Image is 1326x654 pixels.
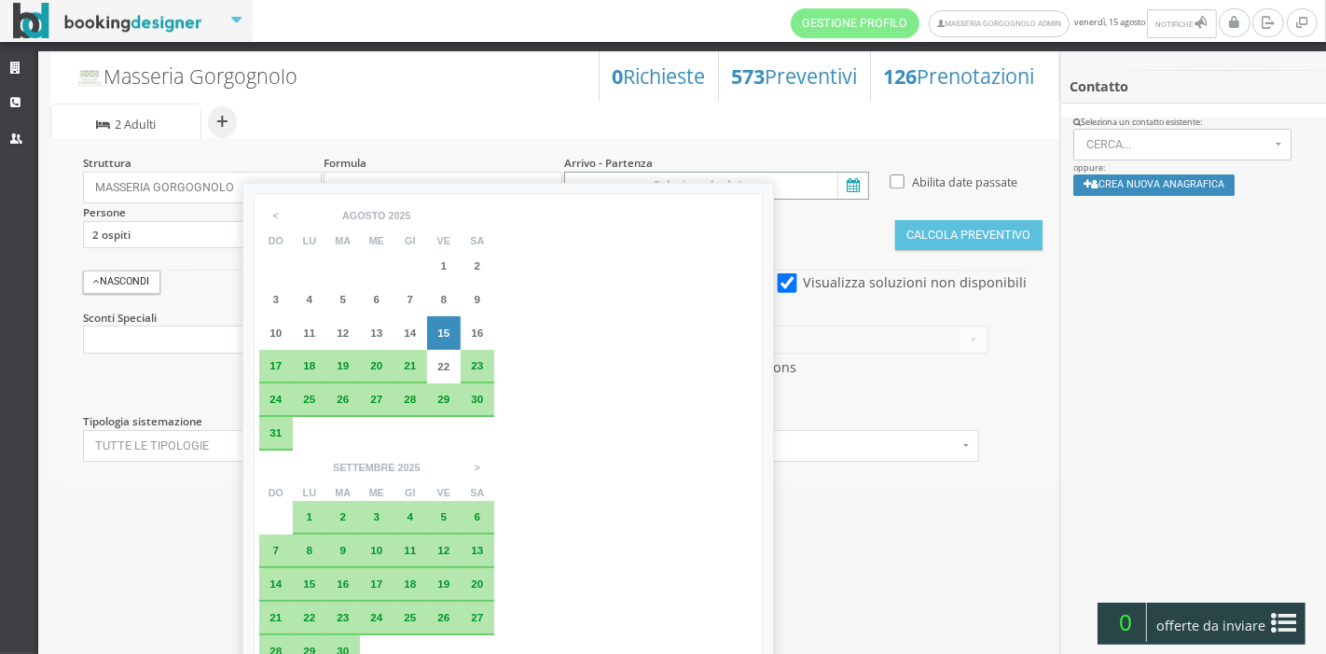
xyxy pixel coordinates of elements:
[337,359,349,371] span: 19
[404,327,416,339] span: 14
[461,232,494,249] th: sa
[404,359,416,371] span: 21
[437,577,449,590] span: 19
[269,611,282,623] span: 21
[263,202,289,230] span: <
[427,232,461,249] th: ve
[389,210,411,222] div: 2025
[259,232,293,249] th: do
[1070,77,1128,95] b: Contatto
[303,393,315,405] span: 25
[269,393,282,405] span: 24
[307,510,313,522] span: 1
[464,453,490,481] span: >
[374,510,380,522] span: 3
[471,544,483,556] span: 13
[929,10,1070,37] a: Masseria Gorgognolo Admin
[342,210,386,222] div: agosto
[269,577,282,590] span: 14
[471,611,483,623] span: 27
[461,484,494,501] th: sa
[471,327,483,339] span: 16
[370,611,382,623] span: 24
[337,611,349,623] span: 23
[471,577,483,590] span: 20
[791,8,919,38] a: Gestione Profilo
[326,484,360,501] th: ma
[360,232,394,249] th: me
[333,462,395,474] div: settembre
[337,577,349,590] span: 16
[1106,603,1147,642] span: 0
[471,393,483,405] span: 30
[437,611,449,623] span: 26
[269,359,282,371] span: 17
[394,484,427,501] th: gi
[293,232,326,249] th: lu
[427,484,461,501] th: ve
[370,359,382,371] span: 20
[326,232,360,249] th: ma
[441,293,448,305] span: 8
[340,544,347,556] span: 9
[337,393,349,405] span: 26
[1147,9,1216,38] button: Notifiche
[307,544,313,556] span: 8
[273,293,280,305] span: 3
[471,359,483,371] span: 23
[370,577,382,590] span: 17
[407,510,414,522] span: 4
[374,293,380,305] span: 6
[303,577,315,590] span: 15
[1073,129,1291,160] button: Cerca...
[407,293,414,305] span: 7
[307,293,313,305] span: 4
[303,359,315,371] span: 18
[437,327,449,339] span: 15
[269,327,282,339] span: 10
[437,360,449,372] span: 22
[1073,174,1235,196] button: Crea nuova anagrafica
[303,327,315,339] span: 11
[437,544,449,556] span: 12
[441,259,448,271] span: 1
[441,510,448,522] span: 5
[360,484,394,501] th: me
[437,393,449,405] span: 29
[791,8,1219,38] span: venerdì, 15 agosto
[1086,138,1270,151] span: Cerca...
[404,577,416,590] span: 18
[293,484,326,501] th: lu
[259,484,293,501] th: do
[340,510,347,522] span: 2
[370,327,382,339] span: 13
[1073,117,1313,129] div: Seleziona un contatto esistente:
[404,393,416,405] span: 28
[475,259,481,271] span: 2
[1061,117,1326,208] div: oppure:
[398,462,421,474] div: 2025
[475,510,481,522] span: 6
[13,3,202,39] img: BookingDesigner.com
[269,426,282,438] span: 31
[303,611,315,623] span: 22
[404,544,416,556] span: 11
[1151,611,1272,641] span: offerte da inviare
[370,544,382,556] span: 10
[337,327,349,339] span: 12
[370,393,382,405] span: 27
[475,293,481,305] span: 9
[404,611,416,623] span: 25
[340,293,347,305] span: 5
[273,544,280,556] span: 7
[394,232,427,249] th: gi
